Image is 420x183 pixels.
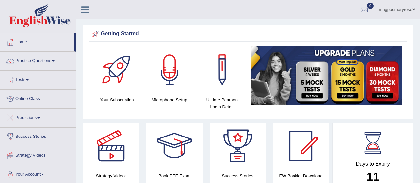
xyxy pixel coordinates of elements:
[146,172,203,179] h4: Book PTE Exam
[0,128,76,144] a: Success Stories
[0,109,76,125] a: Predictions
[367,170,379,183] b: 11
[0,71,76,87] a: Tests
[0,33,74,49] a: Home
[146,96,192,103] h4: Microphone Setup
[367,3,374,9] span: 0
[0,165,76,182] a: Your Account
[83,172,139,179] h4: Strategy Videos
[273,172,329,179] h4: EW Booklet Download
[94,96,140,103] h4: Your Subscription
[91,29,406,39] div: Getting Started
[199,96,245,110] h4: Update Pearson Login Detail
[340,161,406,167] h4: Days to Expiry
[0,146,76,163] a: Strategy Videos
[0,52,76,68] a: Practice Questions
[251,46,402,105] img: small5.jpg
[0,90,76,106] a: Online Class
[210,172,266,179] h4: Success Stories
